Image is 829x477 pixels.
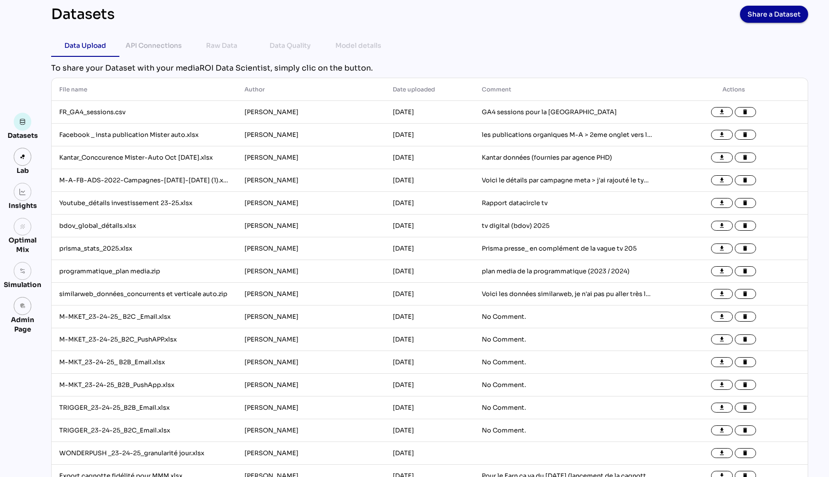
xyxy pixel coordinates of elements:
[740,6,808,23] button: Share a Dataset
[719,291,725,297] i: file_download
[335,40,381,51] div: Model details
[742,268,749,275] i: delete
[742,245,749,252] i: delete
[237,169,385,192] td: [PERSON_NAME]
[719,245,725,252] i: file_download
[19,268,26,274] img: settings.svg
[237,101,385,124] td: [PERSON_NAME]
[742,200,749,207] i: delete
[52,237,237,260] td: prisma_stats_2025.xlsx
[4,315,41,334] div: Admin Page
[52,442,237,465] td: WONDERPUSH _23-24-25_granularité jour.xlsx
[385,146,474,169] td: [DATE]
[719,336,725,343] i: file_download
[270,40,311,51] div: Data Quality
[237,306,385,328] td: [PERSON_NAME]
[237,283,385,306] td: [PERSON_NAME]
[719,314,725,320] i: file_download
[52,78,237,101] th: File name
[719,405,725,411] i: file_download
[237,78,385,101] th: Author
[742,291,749,297] i: delete
[385,78,474,101] th: Date uploaded
[237,192,385,215] td: [PERSON_NAME]
[237,146,385,169] td: [PERSON_NAME]
[237,328,385,351] td: [PERSON_NAME]
[237,260,385,283] td: [PERSON_NAME]
[52,260,237,283] td: programmatique_plan media.zip
[474,328,659,351] td: No Comment.
[719,450,725,457] i: file_download
[237,215,385,237] td: [PERSON_NAME]
[385,328,474,351] td: [DATE]
[237,419,385,442] td: [PERSON_NAME]
[385,419,474,442] td: [DATE]
[52,419,237,442] td: TRIGGER_23-24-25_B2C_Email.xlsx
[385,237,474,260] td: [DATE]
[52,124,237,146] td: Facebook _ insta publication Mister auto.xlsx
[474,237,659,260] td: Prisma presse_ en complément de la vague tv 205
[719,154,725,161] i: file_download
[719,132,725,138] i: file_download
[474,396,659,419] td: No Comment.
[385,351,474,374] td: [DATE]
[19,224,26,230] i: grain
[52,374,237,396] td: M-MKT_23-24-25_B2B_PushApp.xlsx
[742,405,749,411] i: delete
[742,223,749,229] i: delete
[52,306,237,328] td: M-MKET_23-24-25_ B2C _Email.xlsx
[474,215,659,237] td: tv digital (bdov) 2025
[474,351,659,374] td: No Comment.
[51,6,115,23] div: Datasets
[659,78,808,101] th: Actions
[237,442,385,465] td: [PERSON_NAME]
[742,427,749,434] i: delete
[237,237,385,260] td: [PERSON_NAME]
[742,382,749,388] i: delete
[742,359,749,366] i: delete
[19,189,26,195] img: graph.svg
[474,306,659,328] td: No Comment.
[206,40,237,51] div: Raw Data
[385,442,474,465] td: [DATE]
[385,283,474,306] td: [DATE]
[474,192,659,215] td: Rapport datacircle tv
[719,427,725,434] i: file_download
[385,101,474,124] td: [DATE]
[19,118,26,125] img: data.svg
[126,40,182,51] div: API Connections
[4,235,41,254] div: Optimal Mix
[385,192,474,215] td: [DATE]
[748,8,801,21] span: Share a Dataset
[719,109,725,116] i: file_download
[474,283,659,306] td: Voici les données similarweb, je n'ai pas pu aller très loin en terme de dates : au pire 1 mois a...
[474,124,659,146] td: les publications organiques M-A > 2eme onglet vers le spreadsheet car j'ai du bricoler ce fichier...
[474,101,659,124] td: GA4 sessions pour la [GEOGRAPHIC_DATA]
[719,359,725,366] i: file_download
[237,396,385,419] td: [PERSON_NAME]
[64,40,106,51] div: Data Upload
[52,283,237,306] td: similarweb_données_concurrents et verticale auto.zip
[52,146,237,169] td: Kantar_Conccurence Mister-Auto Oct [DATE].xlsx
[742,177,749,184] i: delete
[719,177,725,184] i: file_download
[237,374,385,396] td: [PERSON_NAME]
[52,396,237,419] td: TRIGGER_23-24-25_B2B_Email.xlsx
[742,109,749,116] i: delete
[719,382,725,388] i: file_download
[385,396,474,419] td: [DATE]
[52,215,237,237] td: bdov_global_détails.xlsx
[385,124,474,146] td: [DATE]
[385,306,474,328] td: [DATE]
[385,374,474,396] td: [DATE]
[719,268,725,275] i: file_download
[719,200,725,207] i: file_download
[474,374,659,396] td: No Comment.
[742,132,749,138] i: delete
[385,215,474,237] td: [DATE]
[474,419,659,442] td: No Comment.
[12,166,33,175] div: Lab
[385,260,474,283] td: [DATE]
[474,146,659,169] td: Kantar données (fournies par agence PHD)
[719,223,725,229] i: file_download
